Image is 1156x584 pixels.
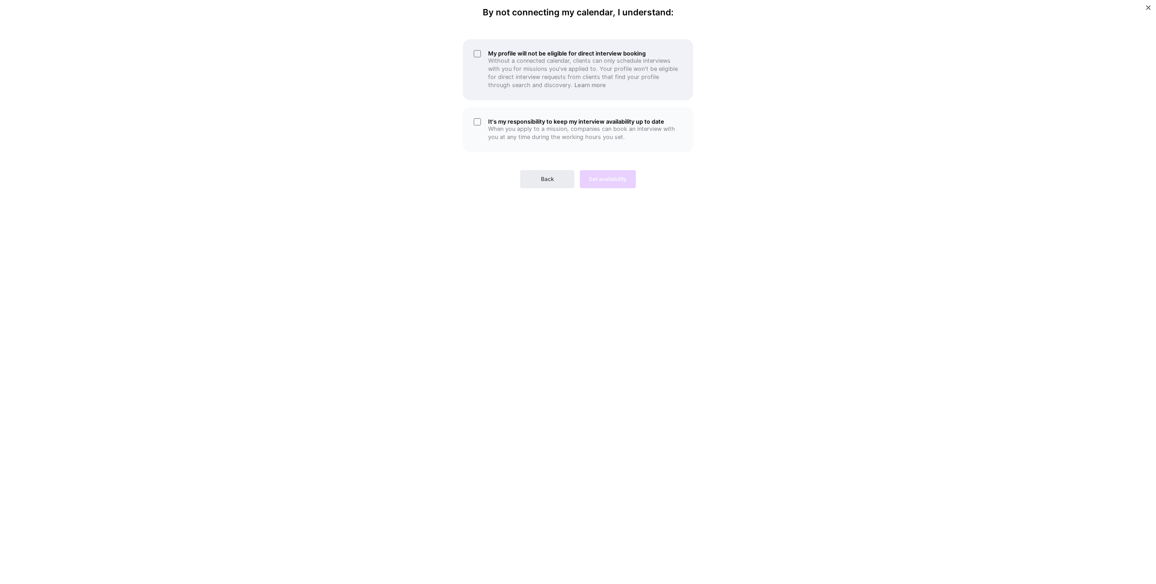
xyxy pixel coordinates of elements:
[488,118,682,125] h5: It's my responsibility to keep my interview availability up to date
[488,57,682,89] p: Without a connected calendar, clients can only schedule interviews with you for missions you've a...
[574,82,606,88] a: Learn more
[520,170,574,188] button: Back
[483,7,674,18] h4: By not connecting my calendar, I understand:
[488,125,682,141] p: When you apply to a mission, companies can book an interview with you at any time during the work...
[541,175,554,183] span: Back
[488,50,682,57] h5: My profile will not be eligible for direct interview booking
[1146,5,1151,15] button: Close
